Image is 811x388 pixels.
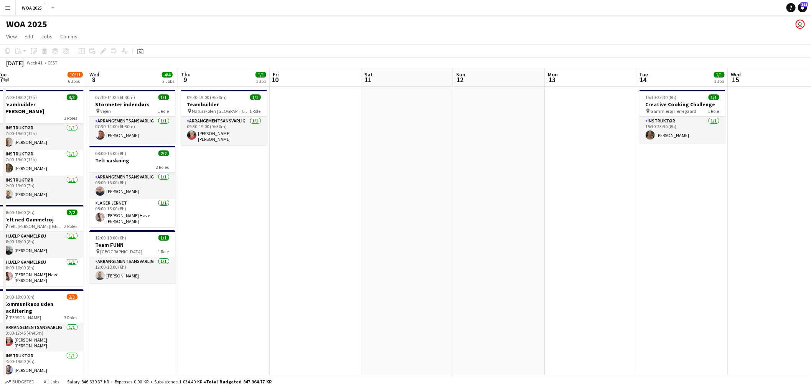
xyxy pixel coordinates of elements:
[6,59,24,67] div: [DATE]
[38,31,56,41] a: Jobs
[67,379,272,385] div: Salary 846 330.37 KR + Expenses 0.00 KR + Subsistence 1 034.40 KR =
[798,3,807,12] a: 315
[57,31,81,41] a: Comms
[6,18,47,30] h1: WOA 2025
[21,31,36,41] a: Edit
[48,60,58,66] div: CEST
[16,0,48,15] button: WOA 2025
[25,33,33,40] span: Edit
[796,20,805,29] app-user-avatar: Drift Drift
[60,33,77,40] span: Comms
[4,378,36,386] button: Budgeted
[42,379,61,385] span: All jobs
[206,379,272,385] span: Total Budgeted 847 364.77 KR
[3,31,20,41] a: View
[12,379,35,385] span: Budgeted
[801,2,808,7] span: 315
[25,60,45,66] span: Week 41
[6,33,17,40] span: View
[41,33,53,40] span: Jobs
